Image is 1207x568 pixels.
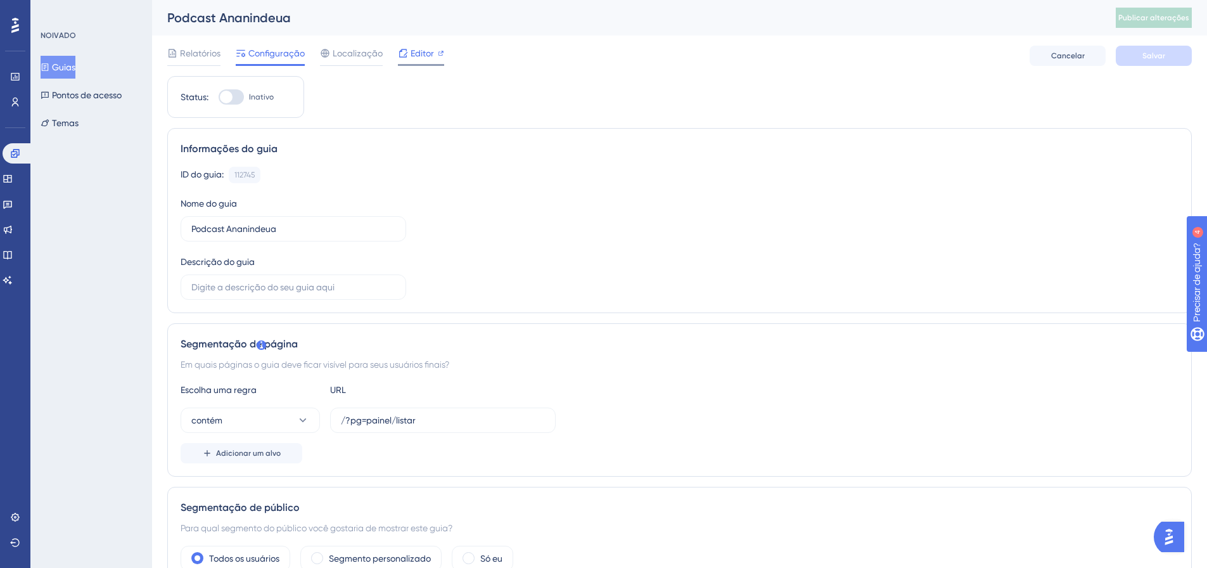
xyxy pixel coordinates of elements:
[341,413,545,427] input: seusite.com/caminho
[209,553,279,564] font: Todos os usuários
[1118,13,1189,22] font: Publicar alterações
[181,523,452,533] font: Para qual segmento do público você gostaria de mostrar este guia?
[181,443,302,463] button: Adicionar um alvo
[333,48,383,58] font: Localização
[248,48,305,58] font: Configuração
[52,118,79,128] font: Temas
[329,553,431,564] font: Segmento personalizado
[181,385,257,395] font: Escolha uma regra
[480,553,502,564] font: Só eu
[180,48,220,58] font: Relatórios
[411,48,434,58] font: Editor
[1116,46,1192,66] button: Salvar
[181,501,300,513] font: Segmentação de público
[41,56,75,79] button: Guias
[249,93,274,101] font: Inativo
[167,10,291,25] font: Podcast Ananindeua
[41,31,76,40] font: NOIVADO
[52,90,122,100] font: Pontos de acesso
[330,385,346,395] font: URL
[181,169,224,179] font: ID do guia:
[181,257,255,267] font: Descrição do guia
[181,338,298,350] font: Segmentação de página
[30,6,109,15] font: Precisar de ajuda?
[216,449,281,458] font: Adicionar um alvo
[1116,8,1192,28] button: Publicar alterações
[52,62,75,72] font: Guias
[181,92,208,102] font: Status:
[1142,51,1165,60] font: Salvar
[181,198,237,209] font: Nome do guia
[1051,51,1085,60] font: Cancelar
[181,408,320,433] button: contém
[1154,518,1192,556] iframe: Iniciador do Assistente de IA do UserGuiding
[1030,46,1106,66] button: Cancelar
[191,280,395,294] input: Digite a descrição do seu guia aqui
[118,8,122,15] font: 4
[191,222,395,236] input: Digite o nome do seu guia aqui
[191,415,222,425] font: contém
[234,171,255,179] font: 112745
[181,143,278,155] font: Informações do guia
[41,84,122,106] button: Pontos de acesso
[181,359,449,370] font: Em quais páginas o guia deve ficar visível para seus usuários finais?
[41,112,79,134] button: Temas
